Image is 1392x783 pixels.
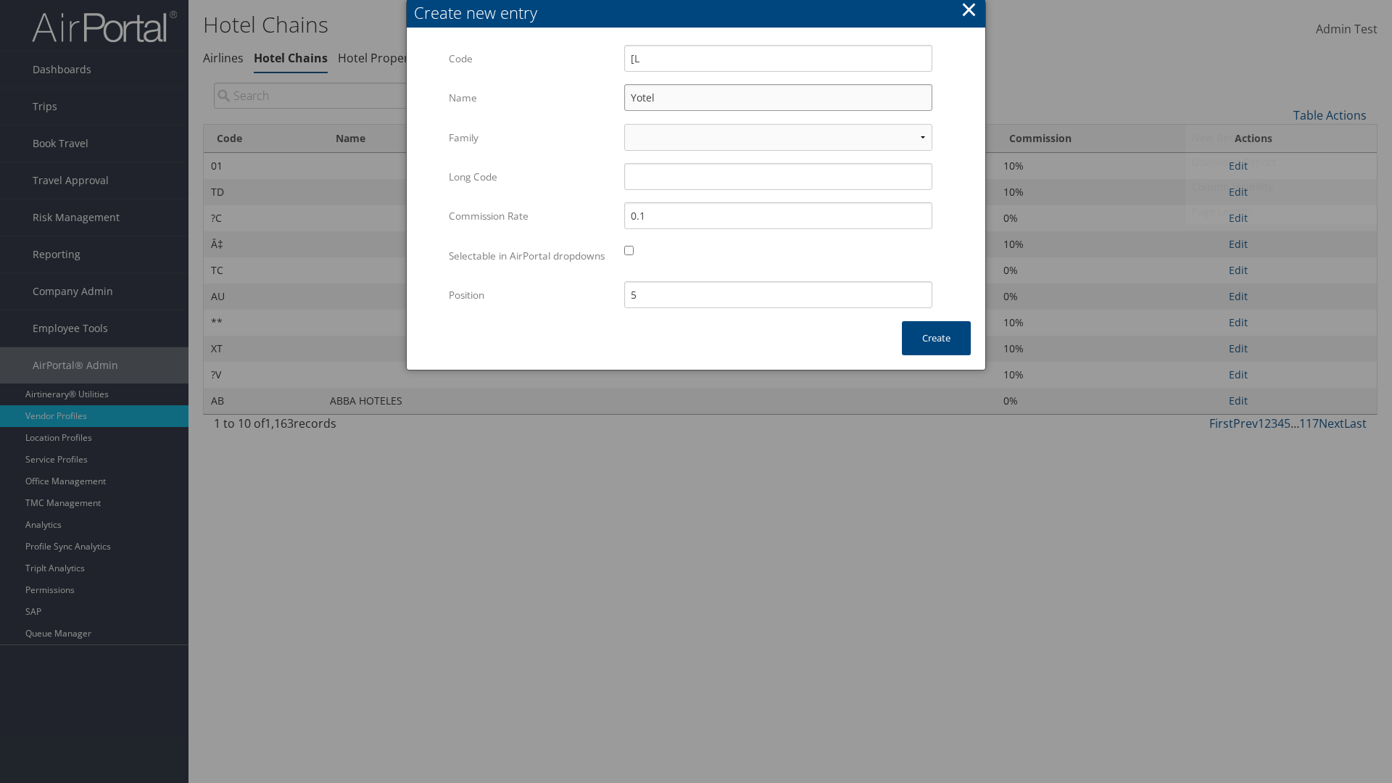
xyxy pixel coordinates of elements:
[449,84,613,112] label: Name
[1186,150,1377,175] a: Download Report
[1186,199,1377,224] a: Page Length
[449,45,613,72] label: Code
[449,202,613,230] label: Commission Rate
[449,281,613,309] label: Position
[902,321,971,355] button: Create
[1186,125,1377,150] a: New Record
[449,242,613,270] label: Selectable in AirPortal dropdowns
[1186,175,1377,199] a: Column Visibility
[414,1,985,24] div: Create new entry
[449,163,613,191] label: Long Code
[449,124,613,152] label: Family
